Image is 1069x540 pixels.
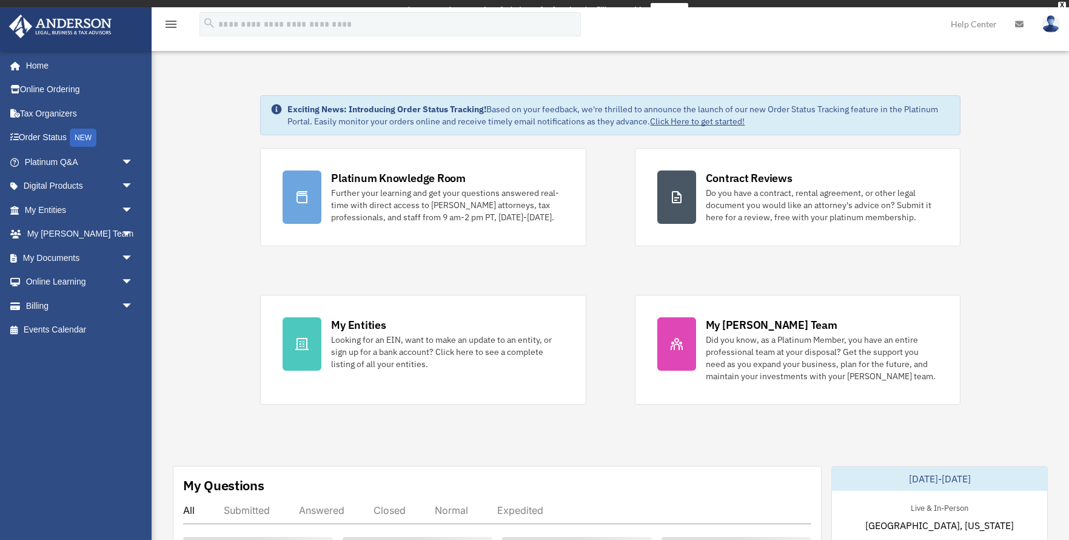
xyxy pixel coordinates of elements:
[650,116,745,127] a: Click Here to get started!
[706,187,938,223] div: Do you have a contract, rental agreement, or other legal document you would like an attorney's ad...
[8,318,152,342] a: Events Calendar
[287,104,486,115] strong: Exciting News: Introducing Order Status Tracking!
[121,174,146,199] span: arrow_drop_down
[8,270,152,294] a: Online Learningarrow_drop_down
[8,126,152,150] a: Order StatusNEW
[164,21,178,32] a: menu
[706,317,837,332] div: My [PERSON_NAME] Team
[5,15,115,38] img: Anderson Advisors Platinum Portal
[635,148,960,246] a: Contract Reviews Do you have a contract, rental agreement, or other legal document you would like...
[8,198,152,222] a: My Entitiesarrow_drop_down
[381,3,646,18] div: Get a chance to win 6 months of Platinum for free just by filling out this
[8,294,152,318] a: Billingarrow_drop_down
[121,198,146,223] span: arrow_drop_down
[8,150,152,174] a: Platinum Q&Aarrow_drop_down
[299,504,344,516] div: Answered
[8,174,152,198] a: Digital Productsarrow_drop_down
[1042,15,1060,33] img: User Pic
[865,518,1014,533] span: [GEOGRAPHIC_DATA], [US_STATE]
[287,103,950,127] div: Based on your feedback, we're thrilled to announce the launch of our new Order Status Tracking fe...
[121,150,146,175] span: arrow_drop_down
[331,317,386,332] div: My Entities
[183,476,264,494] div: My Questions
[635,295,960,405] a: My [PERSON_NAME] Team Did you know, as a Platinum Member, you have an entire professional team at...
[260,295,586,405] a: My Entities Looking for an EIN, want to make an update to an entity, or sign up for a bank accoun...
[497,504,543,516] div: Expedited
[8,101,152,126] a: Tax Organizers
[70,129,96,147] div: NEW
[224,504,270,516] div: Submitted
[203,16,216,30] i: search
[8,246,152,270] a: My Documentsarrow_drop_down
[164,17,178,32] i: menu
[121,270,146,295] span: arrow_drop_down
[331,170,466,186] div: Platinum Knowledge Room
[8,222,152,246] a: My [PERSON_NAME] Teamarrow_drop_down
[901,501,978,513] div: Live & In-Person
[260,148,586,246] a: Platinum Knowledge Room Further your learning and get your questions answered real-time with dire...
[8,78,152,102] a: Online Ordering
[1058,2,1066,9] div: close
[706,334,938,382] div: Did you know, as a Platinum Member, you have an entire professional team at your disposal? Get th...
[651,3,688,18] a: survey
[706,170,793,186] div: Contract Reviews
[832,467,1047,491] div: [DATE]-[DATE]
[183,504,195,516] div: All
[374,504,406,516] div: Closed
[121,246,146,271] span: arrow_drop_down
[121,294,146,319] span: arrow_drop_down
[331,187,563,223] div: Further your learning and get your questions answered real-time with direct access to [PERSON_NAM...
[121,222,146,247] span: arrow_drop_down
[435,504,468,516] div: Normal
[8,53,146,78] a: Home
[331,334,563,370] div: Looking for an EIN, want to make an update to an entity, or sign up for a bank account? Click her...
